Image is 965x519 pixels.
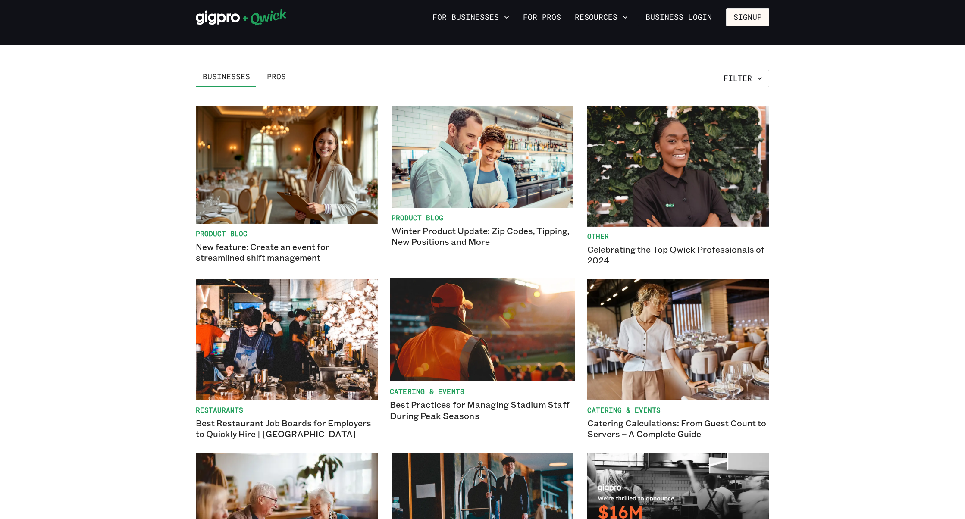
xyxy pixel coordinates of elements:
span: Pros [267,72,286,81]
span: Other [587,232,769,241]
button: Signup [726,8,769,26]
img: Catering Calculations: From Guest Count to Servers – A Complete Guide [587,279,769,400]
a: Product BlogNew feature: Create an event for streamlined shift management [196,106,378,266]
img: Woman holding clipboard in dining room [196,106,378,224]
a: For Pros [520,10,564,25]
p: Best Practices for Managing Stadium Staff During Peak Seasons [390,399,575,421]
p: Winter Product Update: Zip Codes, Tipping, New Positions and More [392,225,573,247]
p: Catering Calculations: From Guest Count to Servers – A Complete Guide [587,418,769,439]
button: Filter [717,70,769,87]
a: Catering & EventsBest Practices for Managing Stadium Staff During Peak Seasons [390,278,575,441]
span: Product Blog [392,213,573,222]
a: Business Login [638,8,719,26]
img: Best Restaurant Job Boards for Employers to Quickly Hire | Qwick [196,279,378,400]
span: Catering & Events [587,406,769,414]
span: Catering & Events [390,387,575,396]
span: Restaurants [196,406,378,414]
img: Best Practices for Managing Stadium Staff During Peak Seasons [390,278,575,382]
img: Workers at a cafe [392,106,573,208]
button: For Businesses [429,10,513,25]
p: Celebrating the Top Qwick Professionals of 2024 [587,244,769,266]
span: Businesses [203,72,250,81]
p: New feature: Create an event for streamlined shift management [196,241,378,263]
a: Product BlogWinter Product Update: Zip Codes, Tipping, New Positions and More [392,106,573,266]
a: OtherCelebrating the Top Qwick Professionals of 2024 [587,106,769,266]
p: Best Restaurant Job Boards for Employers to Quickly Hire | [GEOGRAPHIC_DATA] [196,418,378,439]
a: Catering & EventsCatering Calculations: From Guest Count to Servers – A Complete Guide [587,279,769,439]
button: Resources [571,10,631,25]
a: RestaurantsBest Restaurant Job Boards for Employers to Quickly Hire | [GEOGRAPHIC_DATA] [196,279,378,439]
img: Celebrating the Top Qwick Professionals of 2024 [587,106,769,227]
span: Product Blog [196,229,378,238]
